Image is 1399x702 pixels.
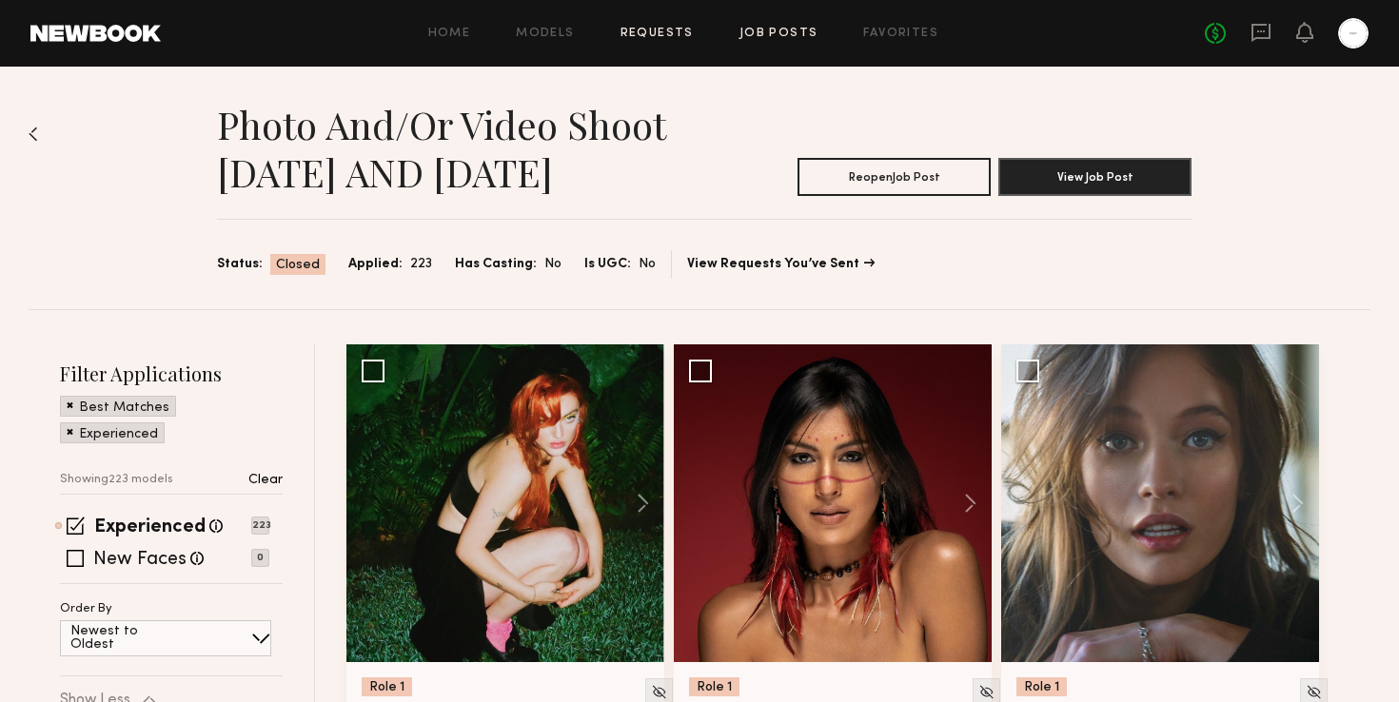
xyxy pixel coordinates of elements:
[251,549,269,567] p: 0
[639,254,656,275] span: No
[428,28,471,40] a: Home
[70,625,184,652] p: Newest to Oldest
[217,254,263,275] span: Status:
[60,361,283,386] h2: Filter Applications
[251,517,269,535] p: 223
[1016,677,1067,696] div: Role 1
[739,28,818,40] a: Job Posts
[687,258,875,271] a: View Requests You’ve Sent
[621,28,694,40] a: Requests
[94,518,206,537] label: Experienced
[60,603,112,615] p: Order By
[248,474,283,487] p: Clear
[978,684,995,700] img: Unhide Model
[863,28,938,40] a: Favorites
[516,28,574,40] a: Models
[29,127,38,142] img: Back to previous page
[689,677,739,696] div: Role 1
[544,254,562,275] span: No
[455,254,537,275] span: Has Casting:
[79,428,158,441] p: Experienced
[410,254,432,275] span: 223
[276,256,320,275] span: Closed
[998,158,1192,196] button: View Job Post
[79,401,169,415] p: Best Matches
[60,474,173,486] p: Showing 223 models
[584,254,631,275] span: Is UGC:
[217,101,704,196] h1: Photo and/or Video Shoot [DATE] AND [DATE]
[93,551,187,570] label: New Faces
[348,254,403,275] span: Applied:
[798,158,991,196] button: ReopenJob Post
[1306,684,1322,700] img: Unhide Model
[362,677,412,696] div: Role 1
[651,684,667,700] img: Unhide Model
